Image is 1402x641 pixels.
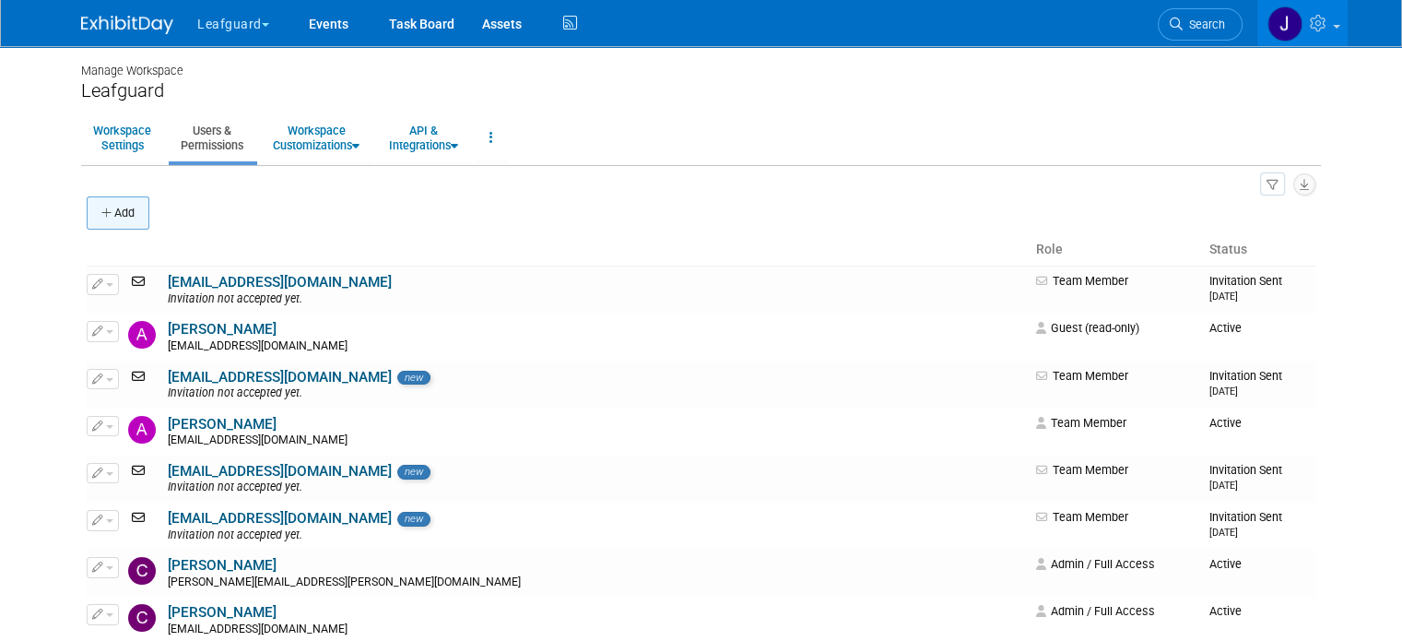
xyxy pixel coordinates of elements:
[128,557,156,585] img: Chris Jarvis
[128,321,156,349] img: Alfiatu Kamara
[1036,416,1126,430] span: Team Member
[168,339,1024,354] div: [EMAIL_ADDRESS][DOMAIN_NAME]
[168,623,1024,637] div: [EMAIL_ADDRESS][DOMAIN_NAME]
[1036,557,1155,571] span: Admin / Full Access
[1209,510,1282,539] span: Invitation Sent
[168,604,277,621] a: [PERSON_NAME]
[1209,291,1238,303] small: [DATE]
[87,196,149,230] button: Add
[1036,274,1128,288] span: Team Member
[1267,6,1302,42] img: Jonathan Zargo
[397,512,430,527] span: new
[1036,510,1128,524] span: Team Member
[168,369,392,386] a: [EMAIL_ADDRESS][DOMAIN_NAME]
[169,115,255,160] a: Users &Permissions
[1209,463,1282,492] span: Invitation Sent
[1202,234,1315,266] th: Status
[168,433,1024,448] div: [EMAIL_ADDRESS][DOMAIN_NAME]
[1036,604,1155,618] span: Admin / Full Access
[1029,234,1202,266] th: Role
[128,416,156,444] img: Arlene Duncan
[168,576,1024,590] div: [PERSON_NAME][EMAIL_ADDRESS][PERSON_NAME][DOMAIN_NAME]
[168,481,1024,495] div: Invitation not accepted yet.
[1209,527,1238,539] small: [DATE]
[1036,463,1128,477] span: Team Member
[168,528,1024,543] div: Invitation not accepted yet.
[1158,8,1243,41] a: Search
[81,79,1321,102] div: Leafguard
[168,386,1024,401] div: Invitation not accepted yet.
[397,371,430,386] span: new
[81,46,1321,79] div: Manage Workspace
[81,16,173,34] img: ExhibitDay
[1209,604,1242,618] span: Active
[1183,18,1225,31] span: Search
[168,274,392,291] a: [EMAIL_ADDRESS][DOMAIN_NAME]
[1209,321,1242,335] span: Active
[261,115,371,160] a: WorkspaceCustomizations
[1209,416,1242,430] span: Active
[1036,369,1128,383] span: Team Member
[397,465,430,480] span: new
[168,557,277,574] a: [PERSON_NAME]
[168,510,392,527] a: [EMAIL_ADDRESS][DOMAIN_NAME]
[168,463,392,480] a: [EMAIL_ADDRESS][DOMAIN_NAME]
[1209,274,1282,303] span: Invitation Sent
[168,292,1024,307] div: Invitation not accepted yet.
[1209,369,1282,398] span: Invitation Sent
[377,115,470,160] a: API &Integrations
[168,416,277,433] a: [PERSON_NAME]
[128,604,156,632] img: Clayton Stackpole
[1036,321,1139,335] span: Guest (read-only)
[1209,557,1242,571] span: Active
[1209,480,1238,492] small: [DATE]
[168,321,277,338] a: [PERSON_NAME]
[1209,386,1238,398] small: [DATE]
[81,115,163,160] a: WorkspaceSettings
